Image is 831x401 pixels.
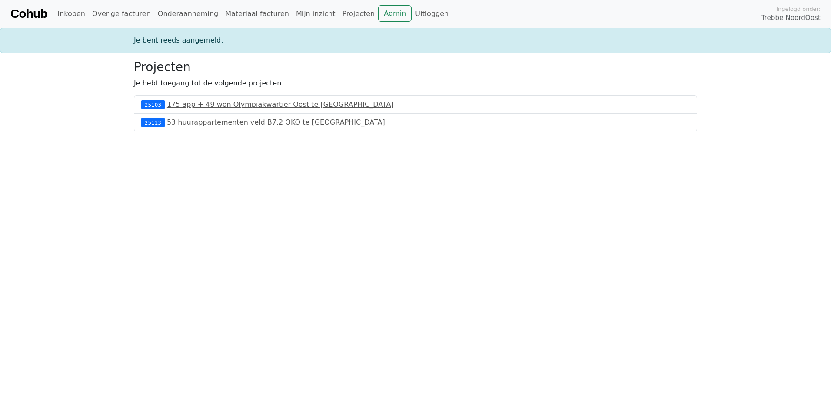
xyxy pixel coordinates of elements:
a: Materiaal facturen [222,5,293,23]
a: Mijn inzicht [293,5,339,23]
a: Admin [378,5,412,22]
a: Cohub [10,3,47,24]
a: Overige facturen [89,5,154,23]
div: 25113 [141,118,165,127]
a: Uitloggen [412,5,452,23]
a: 53 huurappartementen veld B7.2 OKO te [GEOGRAPHIC_DATA] [167,118,385,126]
a: Projecten [339,5,378,23]
a: 175 app + 49 won Olympiakwartier Oost te [GEOGRAPHIC_DATA] [167,100,394,108]
h3: Projecten [134,60,697,75]
span: Ingelogd onder: [776,5,821,13]
div: Je bent reeds aangemeld. [129,35,702,46]
p: Je hebt toegang tot de volgende projecten [134,78,697,89]
span: Trebbe NoordOost [761,13,821,23]
div: 25103 [141,100,165,109]
a: Inkopen [54,5,88,23]
a: Onderaanneming [154,5,222,23]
